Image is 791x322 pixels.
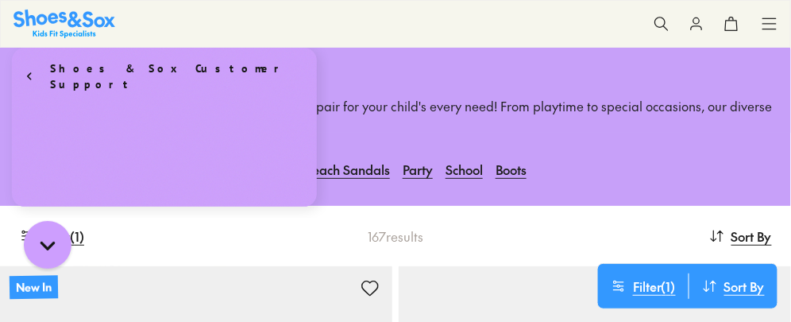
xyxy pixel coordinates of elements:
[496,152,527,187] a: Boots
[16,215,79,274] iframe: Gorgias live chat messenger
[305,152,390,187] a: Beach Sandals
[446,152,483,187] a: School
[12,8,317,65] div: Live chat window header
[14,10,115,37] a: Shoes & Sox
[14,10,115,37] img: SNS_Logo_Responsive.svg
[731,227,772,246] span: Sort By
[709,219,772,254] button: Sort By
[598,274,689,299] button: Filter(1)
[13,49,778,85] h1: Shop All Kids' Shoes
[689,274,777,299] button: Sort By
[50,21,311,52] h1: Shoes & Sox Customer Support
[10,275,58,299] p: New In
[18,25,41,48] button: go to home page
[724,277,765,296] span: Sort By
[13,98,778,133] p: Explore our extensive collection and find the perfect pair for your child's every need! From play...
[403,152,433,187] a: Party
